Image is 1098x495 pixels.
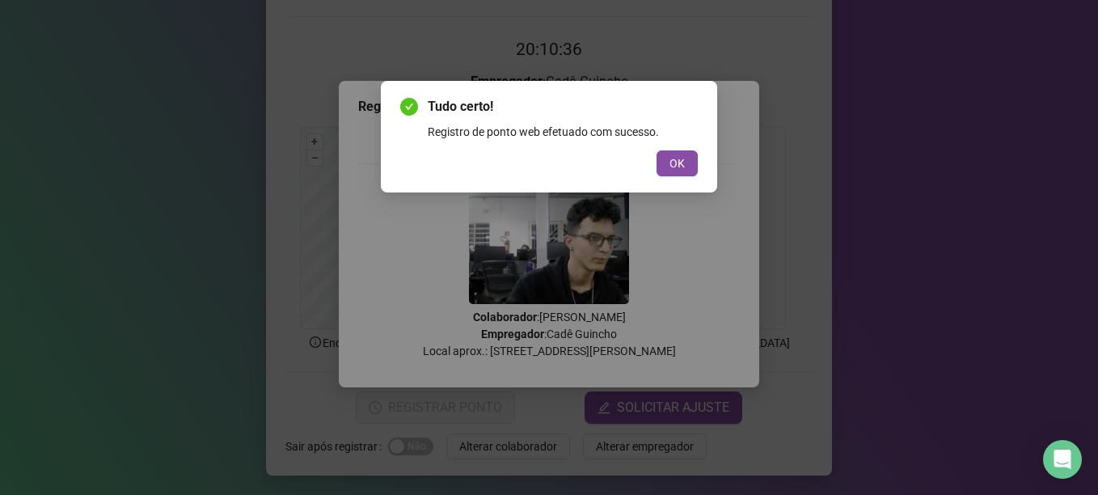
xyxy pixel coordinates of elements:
span: check-circle [400,98,418,116]
button: OK [657,150,698,176]
div: Registro de ponto web efetuado com sucesso. [428,123,698,141]
div: Open Intercom Messenger [1043,440,1082,479]
span: Tudo certo! [428,97,698,116]
span: OK [669,154,685,172]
